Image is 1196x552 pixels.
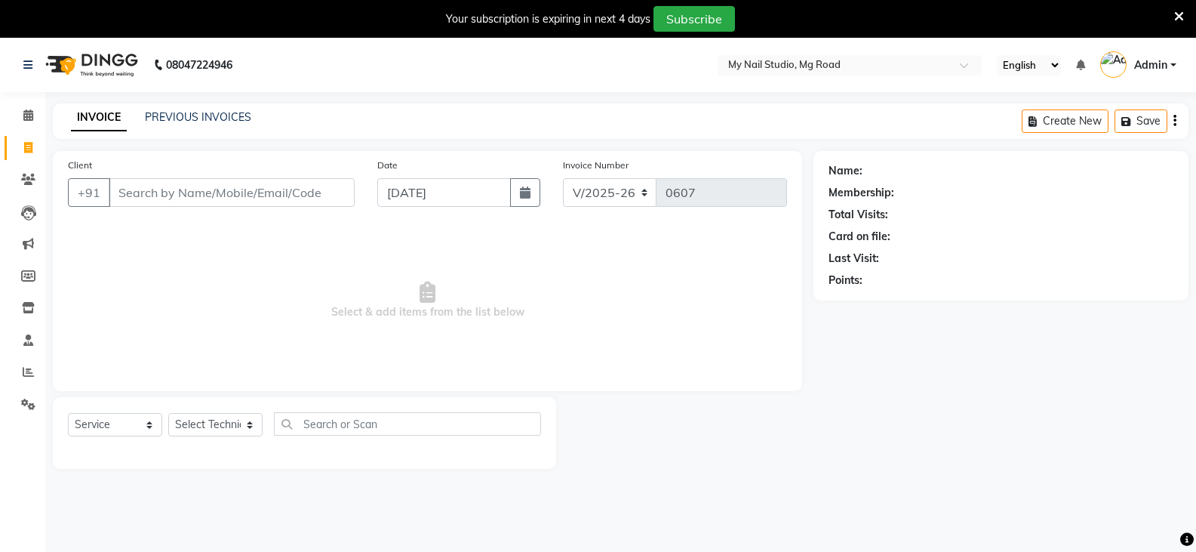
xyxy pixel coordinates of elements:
img: Admin [1100,51,1127,78]
label: Client [68,159,92,172]
label: Invoice Number [563,159,629,172]
div: Membership: [829,185,894,201]
img: logo [38,44,142,86]
button: Create New [1022,109,1108,133]
a: PREVIOUS INVOICES [145,110,251,124]
div: Last Visit: [829,251,879,267]
div: Card on file: [829,229,890,245]
span: Select & add items from the list below [68,225,787,376]
div: Your subscription is expiring in next 4 days [446,11,650,27]
button: Subscribe [653,6,735,32]
input: Search or Scan [274,412,541,436]
a: INVOICE [71,104,127,131]
label: Date [377,159,398,172]
div: Name: [829,163,862,179]
div: Points: [829,273,862,288]
b: 08047224946 [166,44,232,86]
span: Admin [1134,57,1167,73]
button: Save [1115,109,1167,133]
button: +91 [68,178,110,207]
div: Total Visits: [829,207,888,223]
input: Search by Name/Mobile/Email/Code [109,178,355,207]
